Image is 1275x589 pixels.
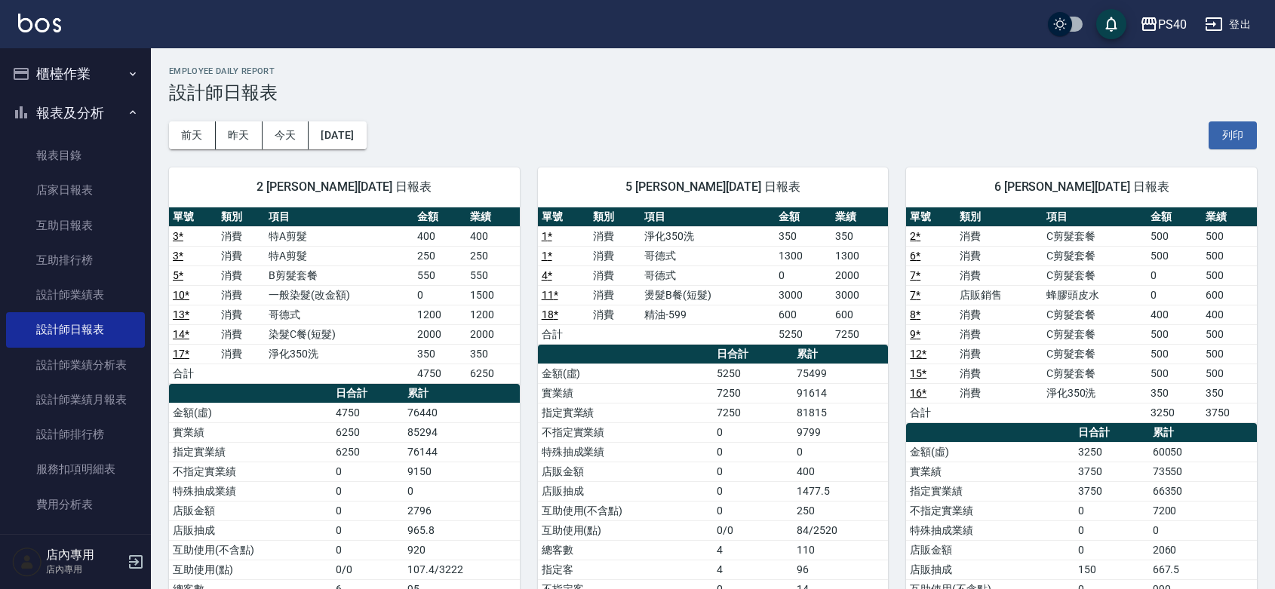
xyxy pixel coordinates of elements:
[1149,540,1257,560] td: 2060
[793,520,888,540] td: 84/2520
[713,403,793,422] td: 7250
[265,285,413,305] td: 一般染髮(改金額)
[217,265,266,285] td: 消費
[1096,9,1126,39] button: save
[265,246,413,265] td: 特A剪髮
[1202,364,1257,383] td: 500
[404,560,519,579] td: 107.4/3222
[775,226,831,246] td: 350
[1149,501,1257,520] td: 7200
[1043,344,1147,364] td: C剪髮套餐
[18,14,61,32] img: Logo
[1074,462,1148,481] td: 3750
[956,324,1042,344] td: 消費
[332,520,404,540] td: 0
[217,207,266,227] th: 類別
[906,481,1074,501] td: 指定實業績
[6,278,145,312] a: 設計師業績表
[538,324,589,344] td: 合計
[404,422,519,442] td: 85294
[1074,442,1148,462] td: 3250
[187,179,502,195] span: 2 [PERSON_NAME][DATE] 日報表
[713,364,793,383] td: 5250
[1043,246,1147,265] td: C剪髮套餐
[538,481,714,501] td: 店販抽成
[265,324,413,344] td: 染髮C餐(短髮)
[713,481,793,501] td: 0
[332,403,404,422] td: 4750
[956,207,1042,227] th: 類別
[265,305,413,324] td: 哥德式
[1147,285,1202,305] td: 0
[831,265,888,285] td: 2000
[1134,9,1193,40] button: PS40
[956,226,1042,246] td: 消費
[793,560,888,579] td: 96
[466,265,519,285] td: 550
[1147,265,1202,285] td: 0
[1149,520,1257,540] td: 0
[793,422,888,442] td: 9799
[641,226,775,246] td: 淨化350洗
[404,520,519,540] td: 965.8
[1147,344,1202,364] td: 500
[332,540,404,560] td: 0
[956,265,1042,285] td: 消費
[169,121,216,149] button: 前天
[956,285,1042,305] td: 店販銷售
[332,481,404,501] td: 0
[538,207,589,227] th: 單號
[1147,364,1202,383] td: 500
[775,265,831,285] td: 0
[924,179,1239,195] span: 6 [PERSON_NAME][DATE] 日報表
[589,207,641,227] th: 類別
[589,305,641,324] td: 消費
[466,305,519,324] td: 1200
[263,121,309,149] button: 今天
[466,344,519,364] td: 350
[1043,305,1147,324] td: C剪髮套餐
[956,344,1042,364] td: 消費
[793,442,888,462] td: 0
[169,207,520,384] table: a dense table
[793,345,888,364] th: 累計
[46,563,123,576] p: 店內專用
[332,442,404,462] td: 6250
[6,382,145,417] a: 設計師業績月報表
[1202,383,1257,403] td: 350
[1074,520,1148,540] td: 0
[217,305,266,324] td: 消費
[217,226,266,246] td: 消費
[775,207,831,227] th: 金額
[46,548,123,563] h5: 店內專用
[775,285,831,305] td: 3000
[6,452,145,486] a: 服務扣項明細表
[906,560,1074,579] td: 店販抽成
[956,383,1042,403] td: 消費
[6,417,145,452] a: 設計師排行榜
[169,520,332,540] td: 店販抽成
[413,207,466,227] th: 金額
[169,481,332,501] td: 特殊抽成業績
[265,265,413,285] td: B剪髮套餐
[332,560,404,579] td: 0/0
[1202,344,1257,364] td: 500
[1147,403,1202,422] td: 3250
[538,442,714,462] td: 特殊抽成業績
[466,364,519,383] td: 6250
[1043,324,1147,344] td: C剪髮套餐
[216,121,263,149] button: 昨天
[1147,305,1202,324] td: 400
[466,246,519,265] td: 250
[1149,560,1257,579] td: 667.5
[6,94,145,133] button: 報表及分析
[1202,285,1257,305] td: 600
[538,560,714,579] td: 指定客
[1043,285,1147,305] td: 蜂膠頭皮水
[589,226,641,246] td: 消費
[538,364,714,383] td: 金額(虛)
[1209,121,1257,149] button: 列印
[466,324,519,344] td: 2000
[906,462,1074,481] td: 實業績
[641,207,775,227] th: 項目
